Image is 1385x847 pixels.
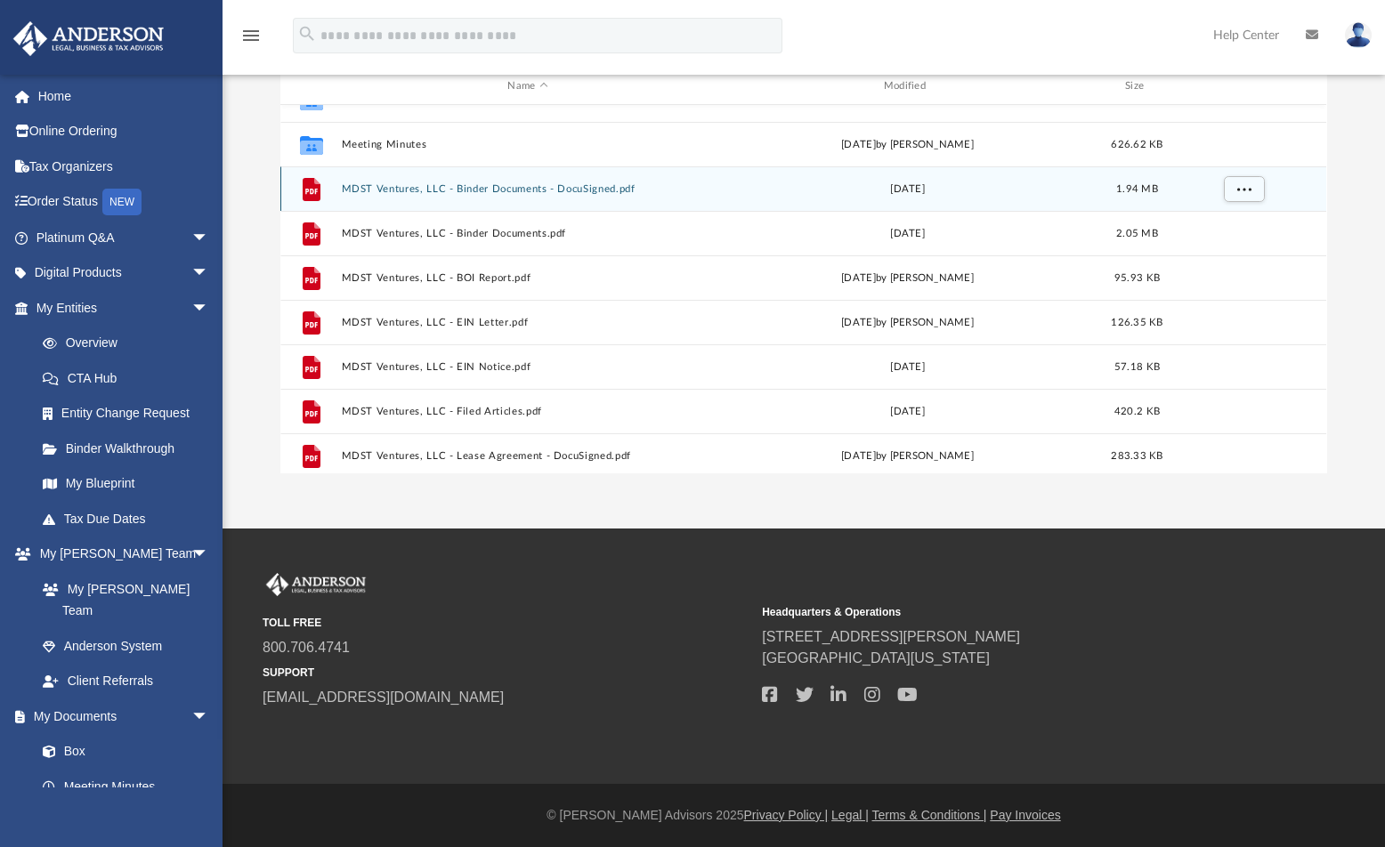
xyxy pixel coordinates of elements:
[191,220,227,256] span: arrow_drop_down
[990,808,1060,822] a: Pay Invoices
[263,573,369,596] img: Anderson Advisors Platinum Portal
[722,92,1094,108] div: [DATE] by ABA_NEST_APP
[280,105,1326,474] div: grid
[1112,317,1163,327] span: 126.35 KB
[342,406,714,417] button: MDST Ventures, LLC - Filed Articles.pdf
[342,94,714,106] button: Annual Docs
[25,769,227,804] a: Meeting Minutes
[263,690,504,705] a: [EMAIL_ADDRESS][DOMAIN_NAME]
[1112,450,1163,460] span: 283.33 KB
[25,664,227,699] a: Client Referrals
[25,360,236,396] a: CTA Hub
[263,640,350,655] a: 800.706.4741
[1114,406,1160,415] span: 420.2 KB
[872,808,987,822] a: Terms & Conditions |
[191,255,227,292] span: arrow_drop_down
[1181,78,1306,94] div: id
[722,225,1094,241] div: [DATE]
[341,78,714,94] div: Name
[342,272,714,284] button: MDST Ventures, LLC - BOI Report.pdf
[1345,22,1372,48] img: User Pic
[831,808,869,822] a: Legal |
[1116,183,1158,193] span: 1.94 MB
[12,536,227,572] a: My [PERSON_NAME] Teamarrow_drop_down
[25,326,236,361] a: Overview
[1112,139,1163,149] span: 626.62 KB
[1114,361,1160,371] span: 57.18 KB
[263,665,749,681] small: SUPPORT
[297,24,317,44] i: search
[25,396,236,432] a: Entity Change Request
[12,220,236,255] a: Platinum Q&Aarrow_drop_down
[342,139,714,150] button: Meeting Minutes
[722,270,1094,286] div: [DATE] by [PERSON_NAME]
[722,181,1094,197] div: [DATE]
[1114,272,1160,282] span: 95.93 KB
[342,228,714,239] button: MDST Ventures, LLC - Binder Documents.pdf
[762,604,1249,620] small: Headquarters & Operations
[8,21,169,56] img: Anderson Advisors Platinum Portal
[191,698,227,735] span: arrow_drop_down
[12,149,236,184] a: Tax Organizers
[722,448,1094,464] div: [DATE] by [PERSON_NAME]
[12,184,236,221] a: Order StatusNEW
[25,431,236,466] a: Binder Walkthrough
[342,361,714,373] button: MDST Ventures, LLC - EIN Notice.pdf
[342,317,714,328] button: MDST Ventures, LLC - EIN Letter.pdf
[240,34,262,46] a: menu
[25,571,218,628] a: My [PERSON_NAME] Team
[223,806,1385,825] div: © [PERSON_NAME] Advisors 2025
[25,466,227,502] a: My Blueprint
[12,698,227,734] a: My Documentsarrow_drop_down
[102,189,142,215] div: NEW
[744,808,829,822] a: Privacy Policy |
[191,290,227,327] span: arrow_drop_down
[762,629,1020,644] a: [STREET_ADDRESS][PERSON_NAME]
[25,501,236,536] a: Tax Due Dates
[762,650,990,665] a: [GEOGRAPHIC_DATA][US_STATE]
[1224,175,1265,202] button: More options
[191,536,227,573] span: arrow_drop_down
[12,114,236,149] a: Online Ordering
[25,734,218,770] a: Box
[12,78,236,114] a: Home
[721,78,1094,94] div: Modified
[1116,228,1158,238] span: 2.05 MB
[1102,78,1173,94] div: Size
[722,136,1094,152] div: [DATE] by [PERSON_NAME]
[240,25,262,46] i: menu
[722,359,1094,375] div: [DATE]
[288,78,333,94] div: id
[342,183,714,195] button: MDST Ventures, LLC - Binder Documents - DocuSigned.pdf
[722,314,1094,330] div: [DATE] by [PERSON_NAME]
[263,615,749,631] small: TOLL FREE
[722,403,1094,419] div: [DATE]
[12,290,236,326] a: My Entitiesarrow_drop_down
[342,450,714,462] button: MDST Ventures, LLC - Lease Agreement - DocuSigned.pdf
[25,628,227,664] a: Anderson System
[12,255,236,291] a: Digital Productsarrow_drop_down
